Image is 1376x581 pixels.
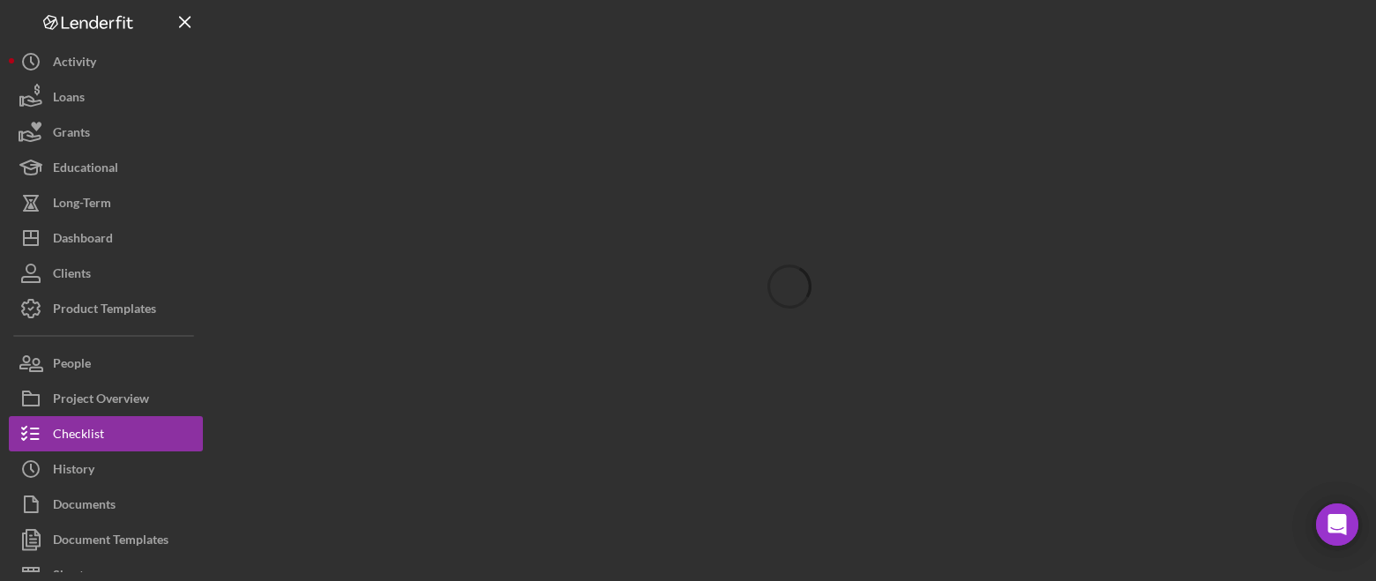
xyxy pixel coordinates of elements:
[9,79,203,115] button: Loans
[9,150,203,185] button: Educational
[9,185,203,220] button: Long-Term
[9,220,203,256] button: Dashboard
[53,381,149,421] div: Project Overview
[53,522,168,562] div: Document Templates
[53,150,118,190] div: Educational
[53,487,116,526] div: Documents
[9,381,203,416] button: Project Overview
[9,291,203,326] button: Product Templates
[53,416,104,456] div: Checklist
[9,346,203,381] button: People
[9,487,203,522] button: Documents
[53,346,91,385] div: People
[53,79,85,119] div: Loans
[53,451,94,491] div: History
[53,256,91,295] div: Clients
[9,416,203,451] button: Checklist
[53,185,111,225] div: Long-Term
[53,115,90,154] div: Grants
[53,44,96,84] div: Activity
[53,220,113,260] div: Dashboard
[9,115,203,150] button: Grants
[9,256,203,291] button: Clients
[9,522,203,557] button: Document Templates
[9,44,203,79] button: Activity
[1316,503,1358,546] div: Open Intercom Messenger
[9,451,203,487] button: History
[53,291,156,331] div: Product Templates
